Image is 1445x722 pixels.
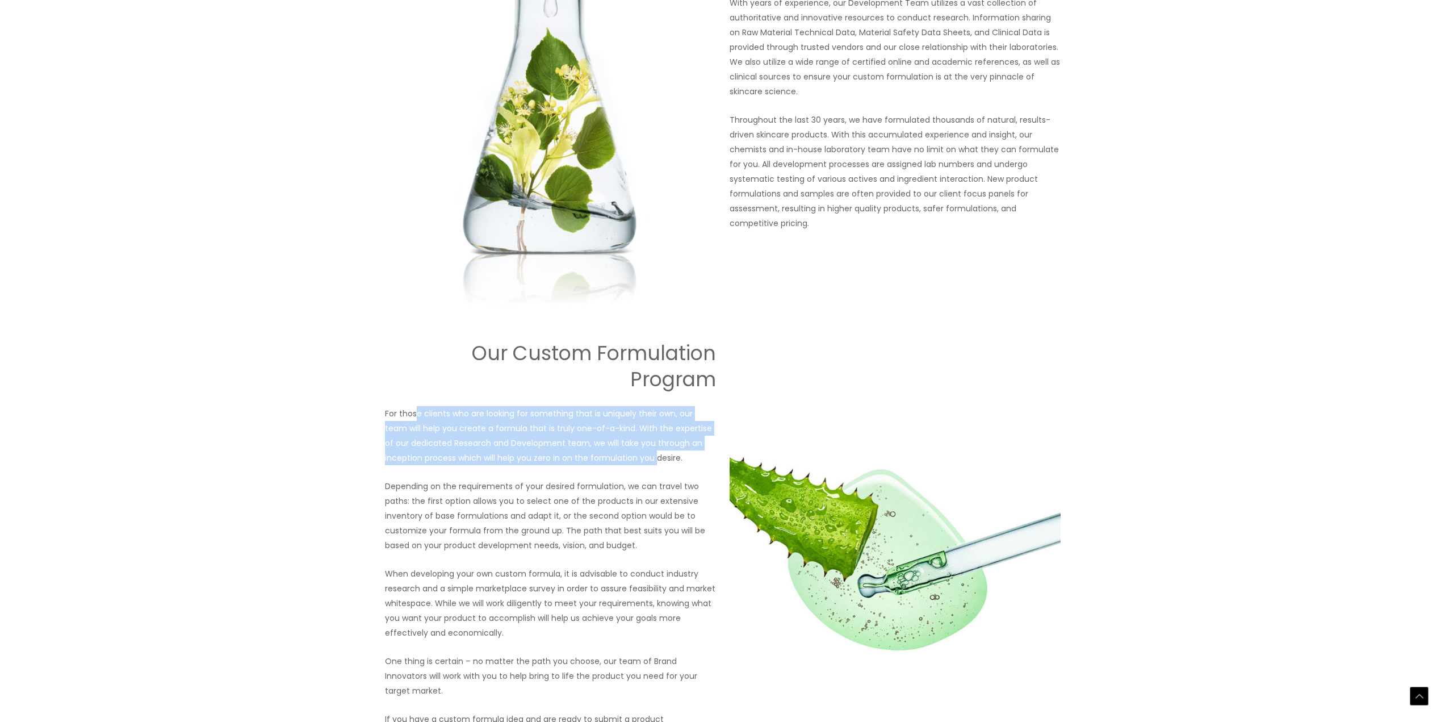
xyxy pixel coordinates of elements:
[385,406,716,465] p: For those clients who are looking for something that is uniquely their own, our team will help yo...
[385,566,716,640] p: When developing your own custom formula, it is advisable to conduct industry research and a simpl...
[385,479,716,553] p: Depending on the requirements of your desired formulation, we can travel two paths: the first opt...
[385,654,716,698] p: One thing is certain – no matter the path you choose, our team of Brand Innovators will work with...
[730,425,1061,671] img: Custom Formulation Program Image featuring a dropper and Aloe Gel
[730,112,1061,231] p: Throughout the last 30 years, we have formulated thousands of natural, results-driven skincare pr...
[385,340,716,392] h2: Our Custom Formulation Program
